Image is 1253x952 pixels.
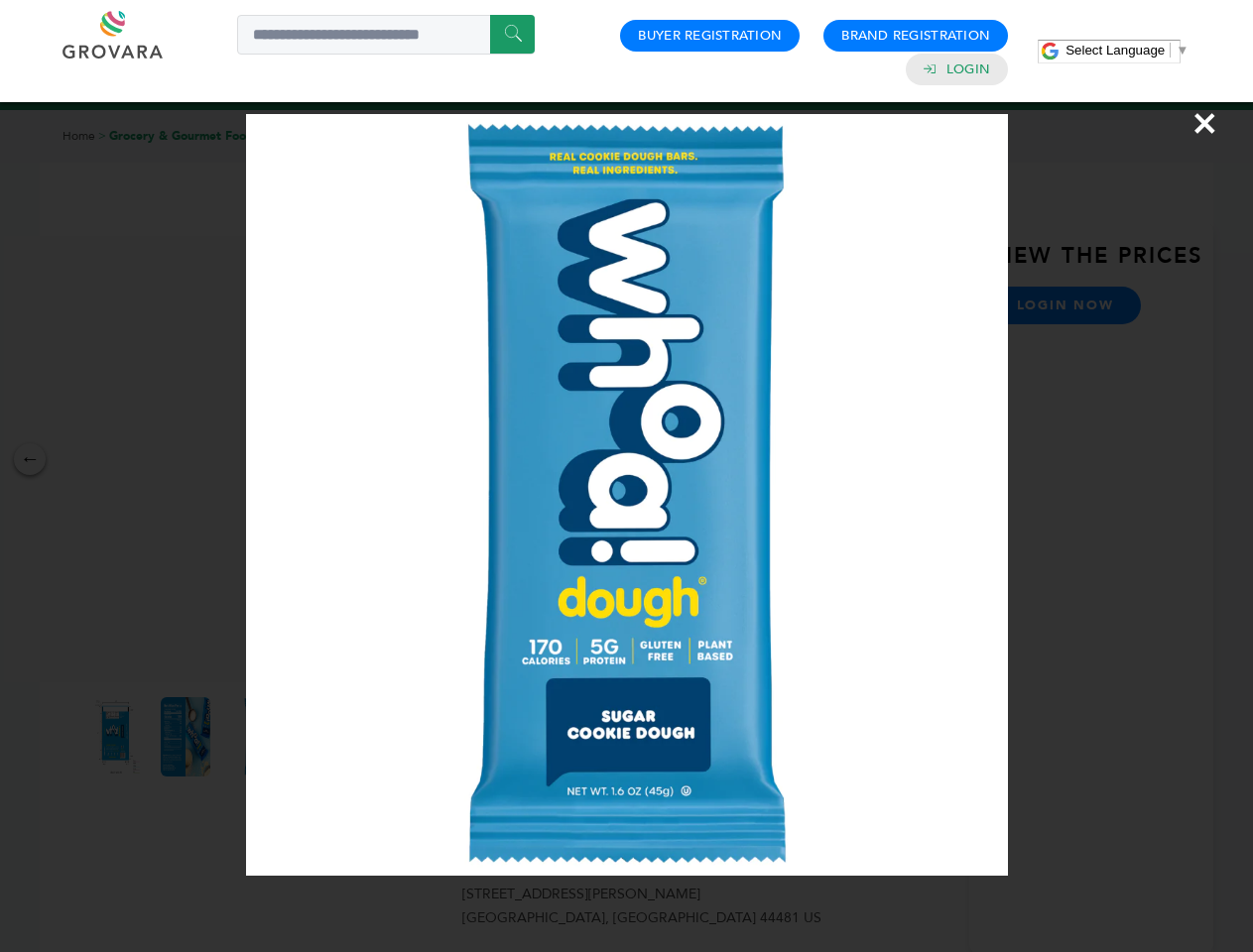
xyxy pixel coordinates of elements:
[638,27,782,45] a: Buyer Registration
[1065,43,1165,58] span: Select Language
[237,15,535,55] input: Search a product or brand...
[841,27,990,45] a: Brand Registration
[1176,43,1189,58] span: ▼
[1065,43,1189,58] a: Select Language​
[946,60,990,78] a: Login
[246,114,1008,876] img: Image Preview
[1170,43,1171,58] span: ​
[1191,95,1218,151] span: ×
